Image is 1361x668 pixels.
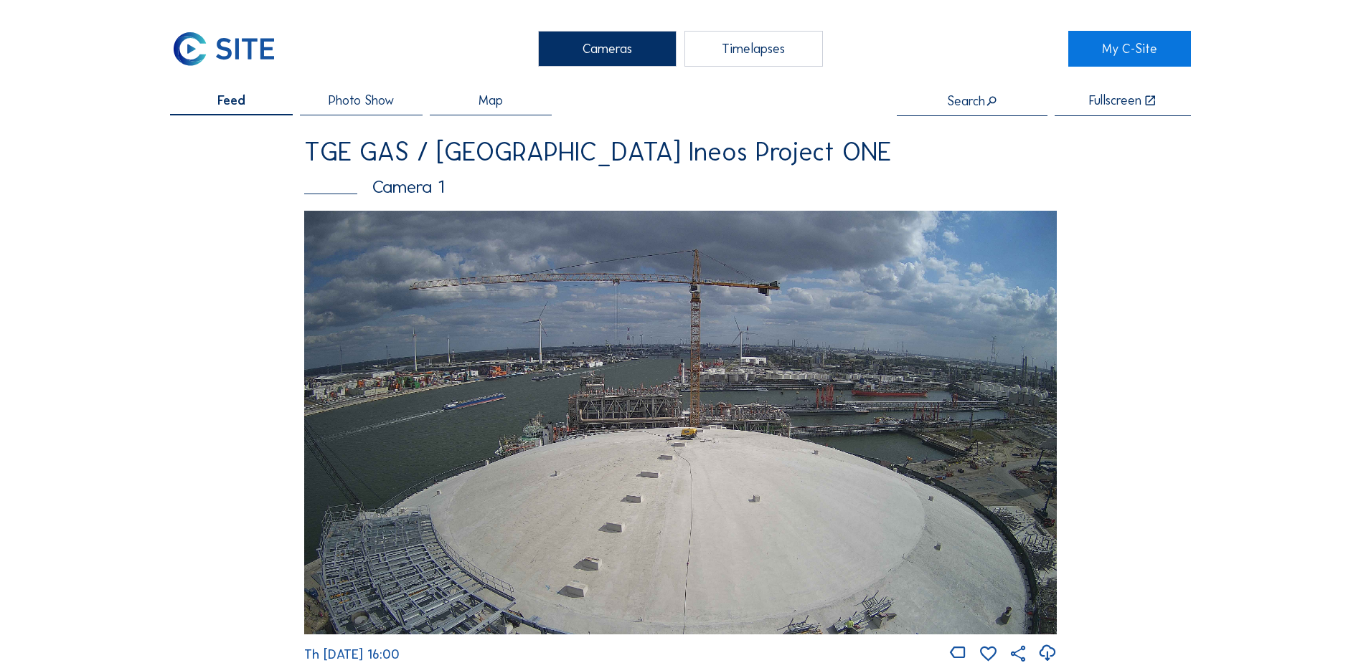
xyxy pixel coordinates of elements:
span: Photo Show [329,94,394,107]
img: C-SITE Logo [170,31,277,67]
div: Fullscreen [1089,94,1141,108]
div: Timelapses [684,31,823,67]
a: C-SITE Logo [170,31,293,67]
span: Feed [217,94,245,107]
div: Camera 1 [304,178,1057,196]
img: Image [304,211,1057,634]
span: Map [479,94,503,107]
div: TGE GAS / [GEOGRAPHIC_DATA] Ineos Project ONE [304,139,1057,165]
div: Cameras [538,31,677,67]
a: My C-Site [1068,31,1191,67]
span: Th [DATE] 16:00 [304,646,400,662]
